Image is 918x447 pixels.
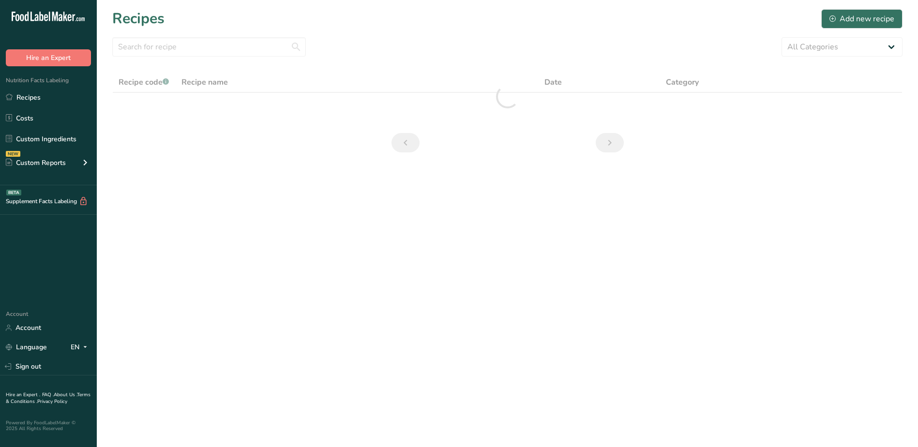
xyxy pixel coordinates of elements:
[6,49,91,66] button: Hire an Expert
[6,420,91,432] div: Powered By FoodLabelMaker © 2025 All Rights Reserved
[54,391,77,398] a: About Us .
[6,151,20,157] div: NEW
[596,133,624,152] a: Next page
[821,9,903,29] button: Add new recipe
[112,37,306,57] input: Search for recipe
[6,391,90,405] a: Terms & Conditions .
[6,158,66,168] div: Custom Reports
[37,398,67,405] a: Privacy Policy
[42,391,54,398] a: FAQ .
[391,133,420,152] a: Previous page
[71,342,91,353] div: EN
[6,190,21,195] div: BETA
[829,13,894,25] div: Add new recipe
[6,391,40,398] a: Hire an Expert .
[112,8,165,30] h1: Recipes
[6,339,47,356] a: Language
